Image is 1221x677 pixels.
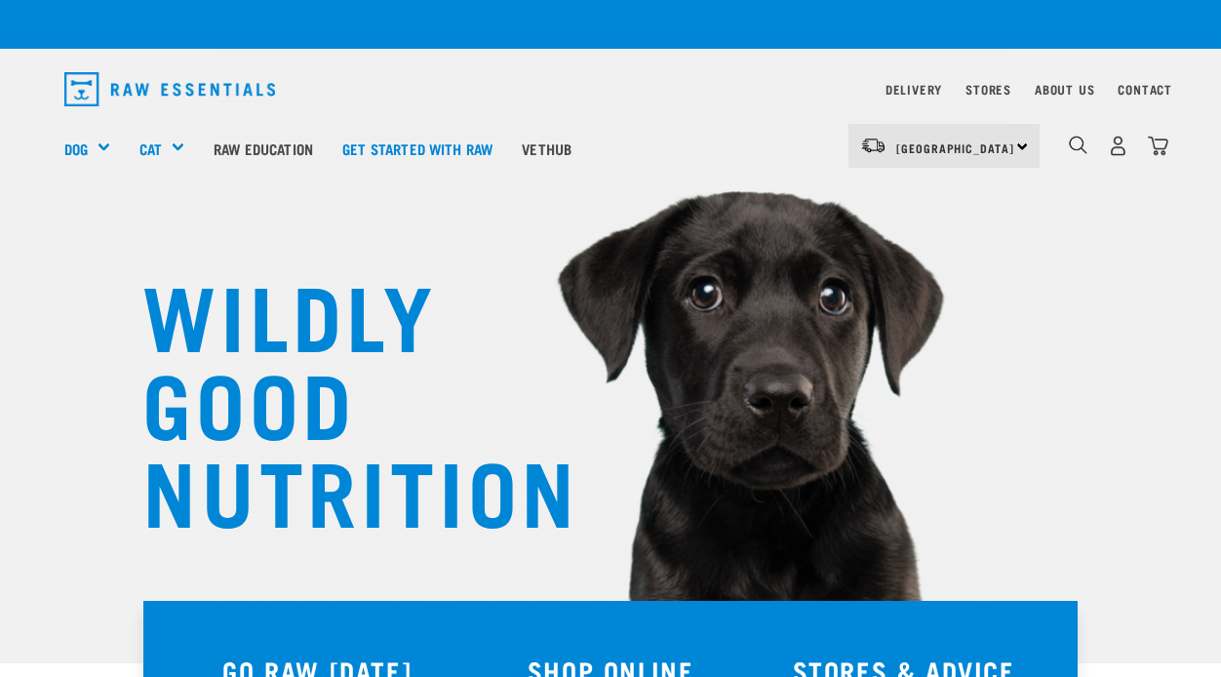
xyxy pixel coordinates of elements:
a: Dog [64,138,88,160]
a: Delivery [886,86,942,93]
a: Contact [1118,86,1172,93]
h1: WILDLY GOOD NUTRITION [142,268,532,532]
a: Get started with Raw [328,109,507,187]
img: home-icon@2x.png [1148,136,1168,156]
a: Stores [965,86,1011,93]
img: van-moving.png [860,137,886,154]
nav: dropdown navigation [49,64,1172,114]
img: user.png [1108,136,1128,156]
span: [GEOGRAPHIC_DATA] [896,144,1014,151]
img: home-icon-1@2x.png [1069,136,1087,154]
img: Raw Essentials Logo [64,72,275,106]
a: Vethub [507,109,586,187]
a: Cat [139,138,162,160]
a: About Us [1035,86,1094,93]
a: Raw Education [199,109,328,187]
